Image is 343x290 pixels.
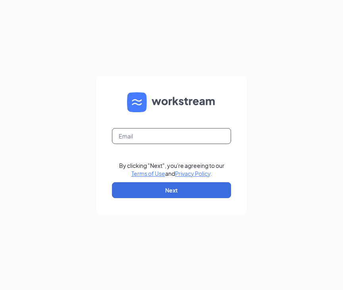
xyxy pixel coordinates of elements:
img: WS logo and Workstream text [127,92,216,112]
a: Privacy Policy [175,170,210,177]
input: Email [112,128,231,144]
div: By clicking "Next", you're agreeing to our and . [119,162,224,177]
button: Next [112,182,231,198]
a: Terms of Use [131,170,165,177]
